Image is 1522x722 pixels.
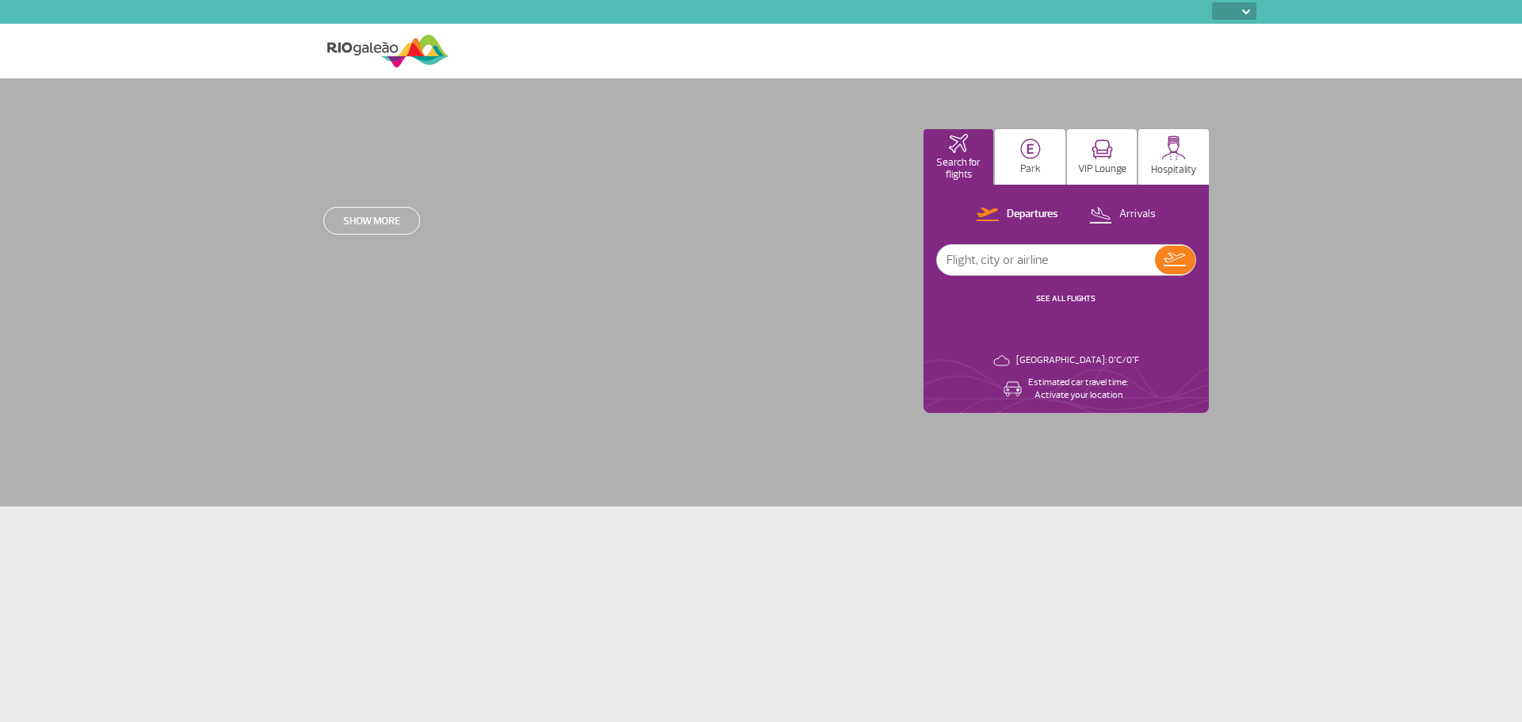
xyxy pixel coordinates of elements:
a: Show more [323,207,420,235]
button: Hospitality [1138,129,1209,185]
p: VIP Lounge [1078,163,1126,175]
img: vipRoom.svg [1092,139,1113,159]
img: hospitality.svg [1161,136,1186,160]
p: Arrivals [1119,207,1156,222]
button: Arrivals [1084,204,1161,225]
button: Search for flights [924,129,994,185]
button: SEE ALL FLIGHTS [1031,292,1100,305]
p: Hospitality [1151,164,1196,176]
p: Park [1020,163,1041,175]
button: VIP Lounge [1067,129,1138,185]
img: carParkingHome.svg [1020,139,1041,159]
p: Estimated car travel time: Activate your location [1028,376,1128,402]
a: SEE ALL FLIGHTS [1036,293,1096,304]
p: [GEOGRAPHIC_DATA]: 0°C/0°F [1016,354,1139,367]
img: airplaneHomeActive.svg [949,134,968,153]
p: Departures [1007,207,1058,222]
button: Departures [972,204,1063,225]
button: Park [995,129,1065,185]
input: Flight, city or airline [937,245,1155,275]
p: Search for flights [931,157,986,181]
